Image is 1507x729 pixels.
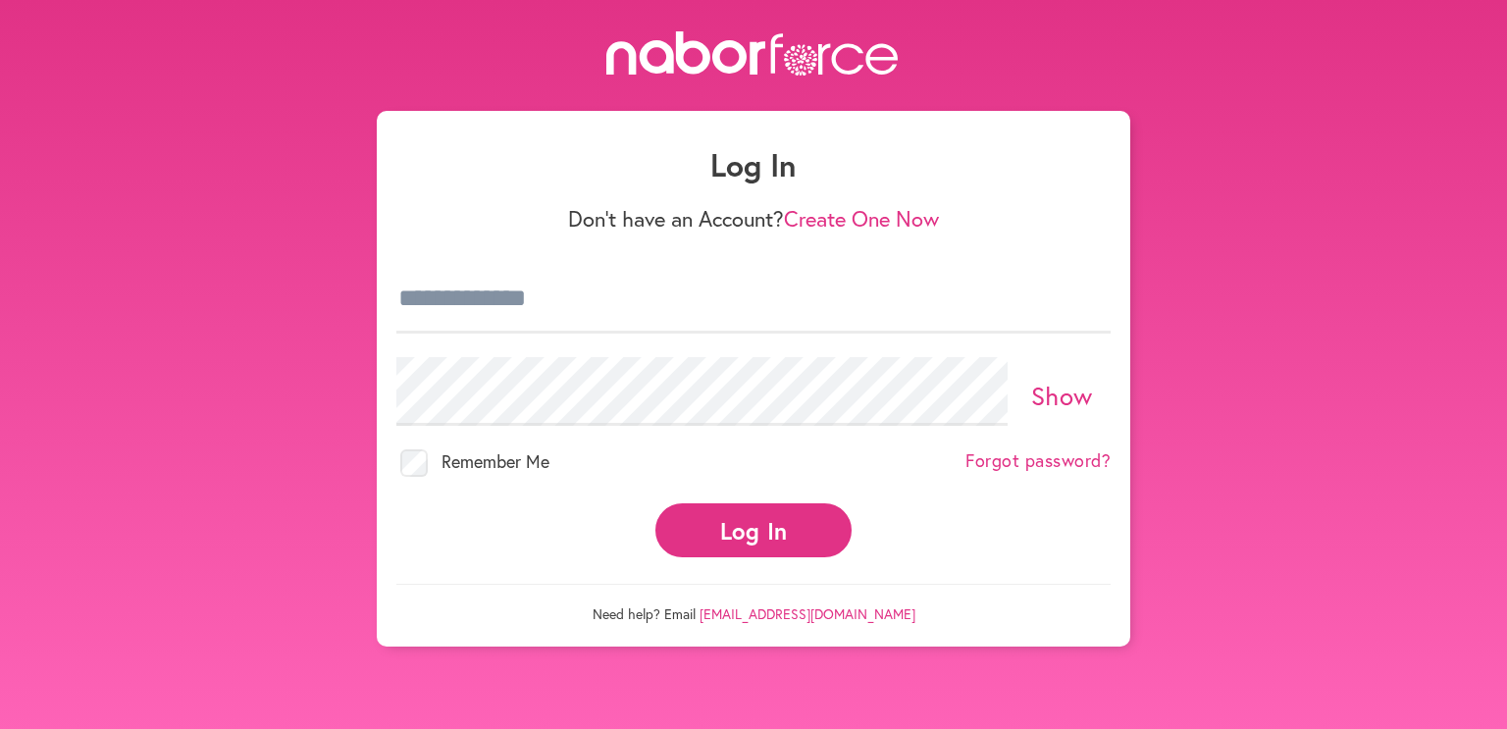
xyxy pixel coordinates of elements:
button: Log In [655,503,852,557]
span: Remember Me [442,449,549,473]
a: Show [1031,379,1093,412]
a: Create One Now [784,204,939,233]
p: Need help? Email [396,584,1111,623]
p: Don't have an Account? [396,206,1111,232]
a: Forgot password? [965,450,1111,472]
h1: Log In [396,146,1111,183]
a: [EMAIL_ADDRESS][DOMAIN_NAME] [700,604,915,623]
